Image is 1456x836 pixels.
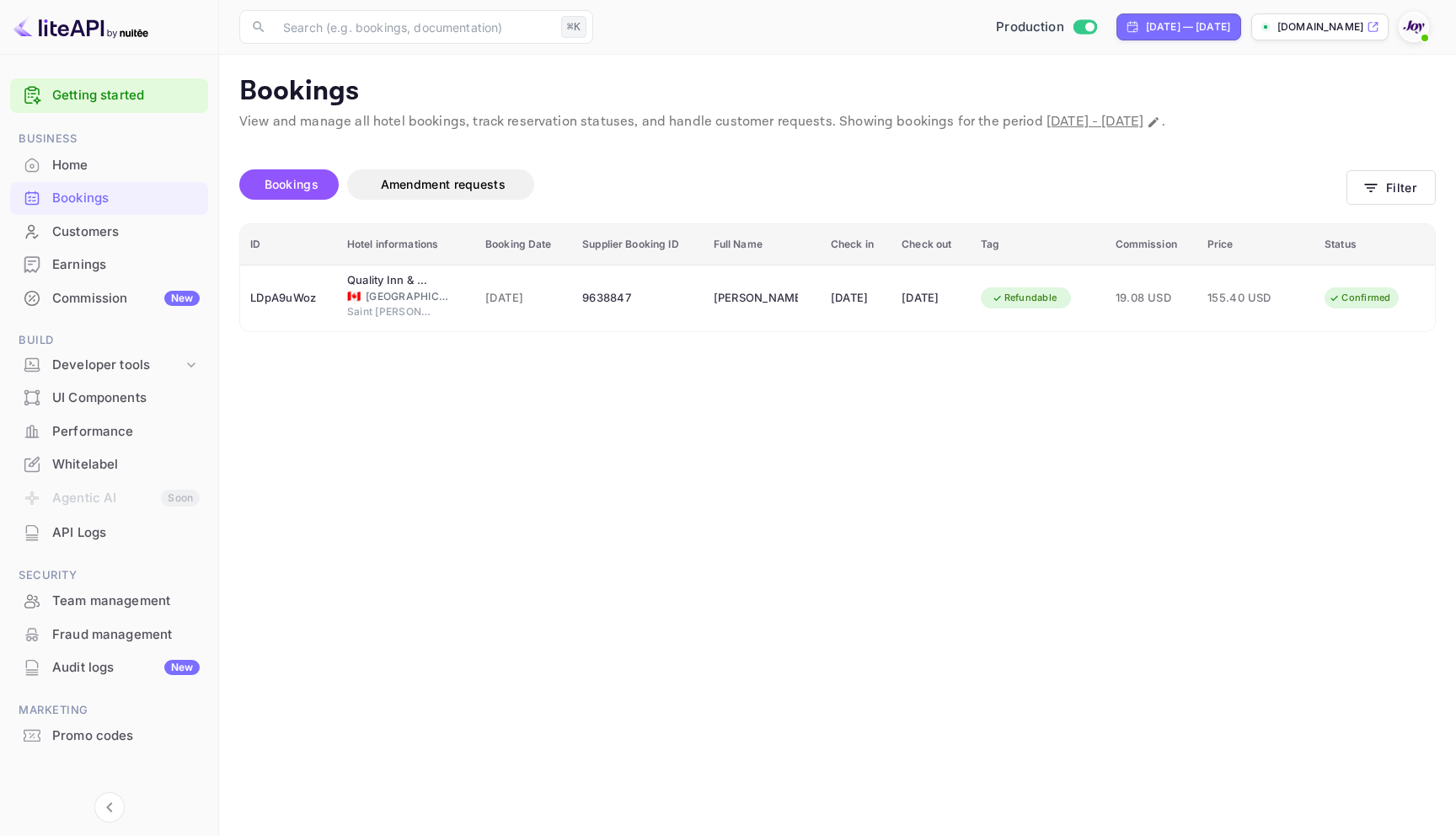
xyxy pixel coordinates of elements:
th: Supplier Booking ID [572,224,704,265]
div: Refundable [981,287,1068,308]
th: Full Name [704,224,821,265]
span: Amendment requests [381,177,506,191]
div: [DATE] — [DATE] [1146,19,1230,35]
th: Hotel informations [337,224,475,265]
span: [DATE] [485,289,562,308]
th: Booking Date [475,224,572,265]
a: Whitelabel [10,448,208,480]
div: New [164,660,200,675]
span: Bookings [265,177,318,191]
div: Audit logsNew [10,651,208,684]
div: Developer tools [10,351,208,380]
a: API Logs [10,517,208,548]
img: LiteAPI logo [13,13,148,40]
div: Quality Inn & Suites Amsterdam [347,272,431,289]
th: Commission [1105,224,1197,265]
div: Jean Babineau [714,285,798,312]
div: [DATE] [902,285,960,312]
th: Check out [891,224,970,265]
div: Team management [10,585,208,618]
div: account-settings tabs [239,169,1346,200]
div: Home [10,149,208,182]
span: Marketing [10,701,208,720]
a: CommissionNew [10,282,208,313]
span: Security [10,566,208,585]
button: Change date range [1145,114,1162,131]
span: Saint [PERSON_NAME] [347,304,431,319]
a: Team management [10,585,208,616]
div: Customers [10,216,208,249]
a: Promo codes [10,720,208,751]
div: Earnings [10,249,208,281]
div: Bookings [10,182,208,215]
div: LDpA9uWoz [250,285,327,312]
div: ⌘K [561,16,586,38]
span: [DATE] - [DATE] [1046,113,1143,131]
button: Collapse navigation [94,792,125,823]
div: Performance [52,422,200,442]
a: Getting started [52,86,200,105]
th: Check in [821,224,891,265]
span: [GEOGRAPHIC_DATA] [366,289,450,304]
input: Search (e.g. bookings, documentation) [273,10,554,44]
span: Production [996,18,1064,37]
span: 19.08 USD [1116,289,1187,308]
p: [DOMAIN_NAME] [1277,19,1363,35]
a: Customers [10,216,208,247]
div: Fraud management [52,625,200,645]
div: Fraud management [10,619,208,651]
span: Business [10,130,208,148]
a: Home [10,149,208,180]
div: Bookings [52,189,200,208]
th: Status [1314,224,1435,265]
div: Promo codes [10,720,208,753]
img: With Joy [1400,13,1427,40]
div: Promo codes [52,726,200,746]
a: Fraud management [10,619,208,650]
div: Customers [52,222,200,242]
div: Commission [52,289,200,308]
p: View and manage all hotel bookings, track reservation statuses, and handle customer requests. Sho... [239,112,1436,132]
div: Confirmed [1318,287,1401,308]
div: API Logs [10,517,208,549]
div: New [164,291,200,306]
a: UI Components [10,382,208,413]
div: CommissionNew [10,282,208,315]
span: 155.40 USD [1207,289,1292,308]
div: Audit logs [52,658,200,678]
div: API Logs [52,523,200,543]
div: Whitelabel [10,448,208,481]
div: 9638847 [582,285,693,312]
a: Audit logsNew [10,651,208,683]
div: Switch to Sandbox mode [989,18,1103,37]
div: Team management [52,592,200,611]
div: Whitelabel [52,455,200,474]
div: UI Components [52,389,200,408]
a: Performance [10,415,208,447]
table: booking table [240,224,1435,331]
th: ID [240,224,337,265]
div: Performance [10,415,208,448]
div: Earnings [52,255,200,275]
div: Home [52,156,200,175]
div: [DATE] [831,285,881,312]
span: Build [10,331,208,350]
a: Bookings [10,182,208,213]
div: Getting started [10,78,208,113]
div: Developer tools [52,356,183,375]
p: Bookings [239,75,1436,109]
div: UI Components [10,382,208,415]
a: Earnings [10,249,208,280]
th: Tag [971,224,1105,265]
span: Canada [347,291,361,302]
th: Price [1197,224,1314,265]
button: Filter [1346,170,1436,205]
